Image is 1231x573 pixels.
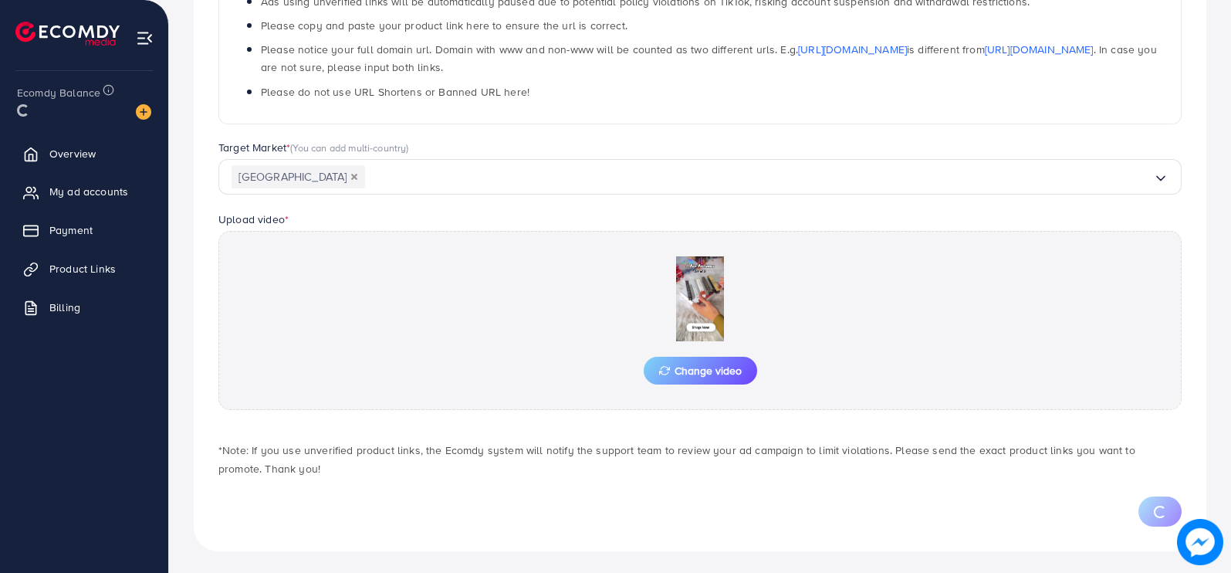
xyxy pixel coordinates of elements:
span: (You can add multi-country) [290,141,408,154]
span: Overview [49,146,96,161]
a: [URL][DOMAIN_NAME] [985,42,1094,57]
a: Overview [12,138,157,169]
span: Payment [49,222,93,238]
img: Preview Image [623,256,777,341]
span: Change video [659,365,742,376]
input: Search for option [365,165,1153,189]
img: image [136,104,151,120]
span: Billing [49,300,80,315]
span: [GEOGRAPHIC_DATA] [232,165,365,189]
a: Payment [12,215,157,246]
span: My ad accounts [49,184,128,199]
span: Ecomdy Balance [17,85,100,100]
div: Search for option [218,159,1182,195]
a: Billing [12,292,157,323]
img: image [1181,523,1220,562]
span: Product Links [49,261,116,276]
img: menu [136,29,154,47]
a: Product Links [12,253,157,284]
button: Deselect Pakistan [350,173,358,181]
span: Please notice your full domain url. Domain with www and non-www will be counted as two different ... [261,42,1157,75]
label: Target Market [218,140,409,155]
label: Upload video [218,212,289,227]
p: *Note: If you use unverified product links, the Ecomdy system will notify the support team to rev... [218,441,1182,478]
img: logo [15,22,120,46]
button: Change video [644,357,757,385]
a: My ad accounts [12,176,157,207]
a: [URL][DOMAIN_NAME] [798,42,907,57]
span: Please do not use URL Shortens or Banned URL here! [261,84,529,100]
span: Please copy and paste your product link here to ensure the url is correct. [261,18,627,33]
